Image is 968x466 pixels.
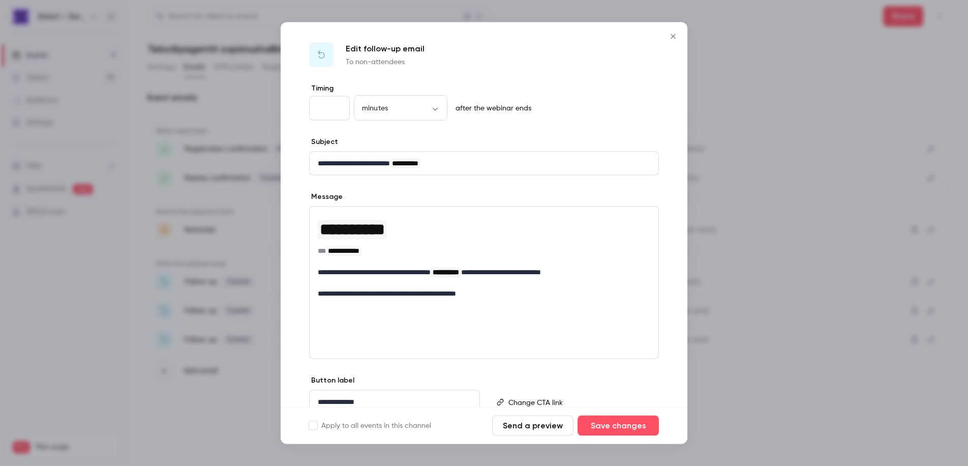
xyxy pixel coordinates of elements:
[309,137,338,147] label: Subject
[310,152,658,175] div: editor
[354,103,447,113] div: minutes
[663,26,683,47] button: Close
[451,103,531,113] p: after the webinar ends
[309,421,431,431] label: Apply to all events in this channel
[346,57,425,67] p: To non-attendees
[310,207,658,305] div: editor
[346,43,425,55] p: Edit follow-up email
[309,192,343,202] label: Message
[578,416,659,436] button: Save changes
[492,416,573,436] button: Send a preview
[310,391,479,414] div: editor
[309,375,354,386] label: Button label
[309,83,659,94] label: Timing
[504,391,658,414] div: editor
